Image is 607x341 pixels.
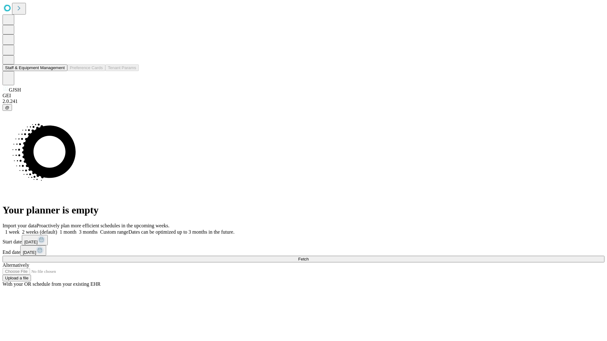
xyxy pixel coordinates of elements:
span: Custom range [100,229,128,235]
button: Staff & Equipment Management [3,64,67,71]
button: Upload a file [3,275,31,281]
span: Dates can be optimized up to 3 months in the future. [128,229,234,235]
span: 1 month [60,229,77,235]
span: Alternatively [3,262,29,268]
button: [DATE] [20,245,46,256]
div: End date [3,245,604,256]
span: Fetch [298,257,309,261]
button: @ [3,104,12,111]
span: 3 months [79,229,98,235]
span: With your OR schedule from your existing EHR [3,281,101,287]
span: [DATE] [24,240,38,244]
span: @ [5,105,9,110]
button: [DATE] [22,235,48,245]
span: Proactively plan more efficient schedules in the upcoming weeks. [37,223,169,228]
button: Tenant Params [105,64,139,71]
button: Preference Cards [67,64,105,71]
span: Import your data [3,223,37,228]
div: GEI [3,93,604,99]
span: 1 week [5,229,20,235]
button: Fetch [3,256,604,262]
span: GJSH [9,87,21,93]
div: Start date [3,235,604,245]
span: [DATE] [23,250,36,255]
div: 2.0.241 [3,99,604,104]
h1: Your planner is empty [3,204,604,216]
span: 2 weeks (default) [22,229,57,235]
